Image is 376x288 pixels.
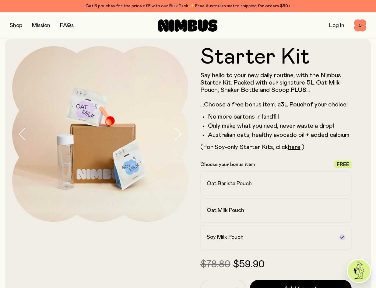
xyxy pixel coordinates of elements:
[348,260,370,282] img: agent
[200,144,352,151] p: (For Soy-only Starter Kits, click .)
[207,180,252,187] h2: Oat Barista Pouch
[208,113,352,120] li: No more cartons in landfill
[207,207,244,214] h2: Oat Milk Pouch
[281,102,288,108] strong: 3L
[290,102,307,108] strong: Pouch
[288,144,300,150] a: here
[208,122,352,130] li: Only make what you need, never waste a drop!
[329,23,344,28] a: Log In
[208,131,352,139] li: Australian oats, healthy avocado oil + added calcium
[207,234,244,241] h2: Soy Milk Pouch
[32,23,50,28] a: Mission
[200,260,230,269] span: $78.80
[354,19,366,32] button: 0
[60,23,74,28] a: FAQs
[10,2,366,10] div: Get 6 pouches for the price of 5 with our Bulk Pack ✨ Free Australian metro shipping for orders $59+
[200,161,255,168] p: Choose your bonus item
[233,260,265,269] span: $59.90
[291,87,306,93] strong: PLUS
[337,162,349,167] span: Free
[200,72,352,108] p: Say hello to your new daily routine, with the Nimbus Starter Kit. Packed with our signature 5L Oa...
[200,46,352,68] h1: Starter Kit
